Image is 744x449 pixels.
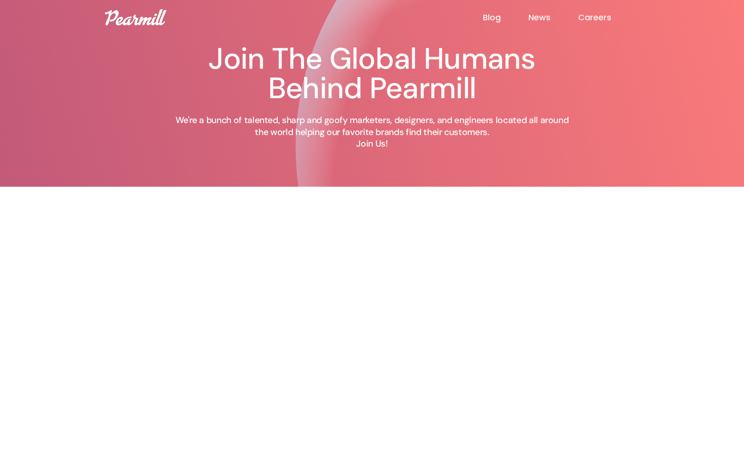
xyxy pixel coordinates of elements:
a: Careers [578,12,639,23]
img: Pearmill logo [105,9,166,25]
a: Blog [483,12,528,23]
a: News [528,12,578,23]
h1: Join The Global Humans Behind Pearmill [170,44,575,103]
p: We're a bunch of talented, sharp and goofy marketers, designers, and engineers located all around... [170,114,575,150]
